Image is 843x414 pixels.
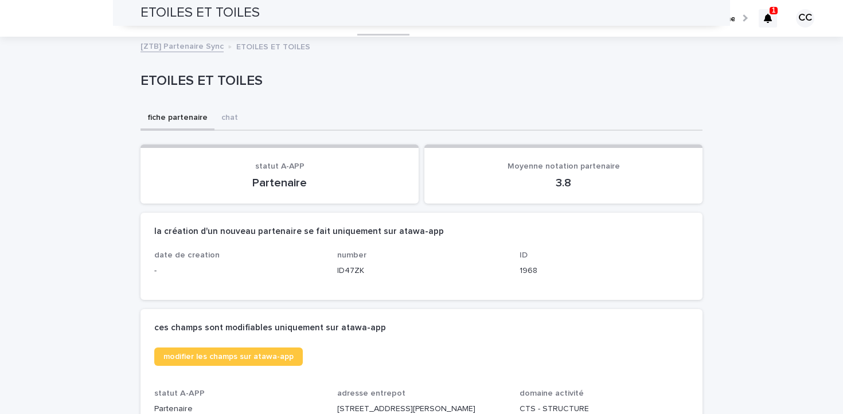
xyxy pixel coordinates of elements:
[214,107,245,131] button: chat
[154,389,205,397] span: statut A-APP
[772,6,776,14] p: 1
[796,9,814,28] div: CC
[337,389,405,397] span: adresse entrepot
[154,176,405,190] p: Partenaire
[154,251,220,259] span: date de creation
[337,265,506,277] p: ID47ZK
[154,226,444,237] h2: la création d'un nouveau partenaire se fait uniquement sur atawa-app
[163,353,294,361] span: modifier les champs sur atawa-app
[438,176,689,190] p: 3.8
[508,162,620,170] span: Moyenne notation partenaire
[337,251,366,259] span: number
[759,9,777,28] div: 1
[154,323,386,333] h2: ces champs sont modifiables uniquement sur atawa-app
[140,39,224,52] a: [ZTB] Partenaire Sync
[154,265,323,277] p: -
[140,73,698,89] p: ETOILES ET TOILES
[23,7,134,30] img: Ls34BcGeRexTGTNfXpUC
[236,40,310,52] p: ETOILES ET TOILES
[520,389,584,397] span: domaine activité
[140,107,214,131] button: fiche partenaire
[520,265,689,277] p: 1968
[255,162,305,170] span: statut A-APP
[520,251,528,259] span: ID
[154,347,303,366] a: modifier les champs sur atawa-app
